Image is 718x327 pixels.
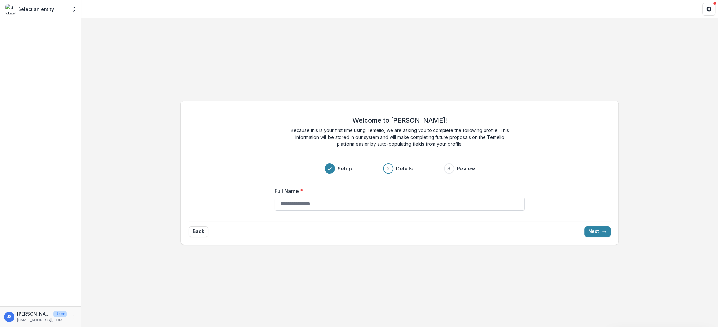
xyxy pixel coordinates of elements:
p: Select an entity [18,6,54,13]
img: Select an entity [5,4,16,14]
p: User [53,311,67,317]
h3: Review [457,165,475,172]
p: [PERSON_NAME] [17,310,51,317]
label: Full Name [275,187,521,195]
h3: Details [396,165,413,172]
button: More [69,313,77,321]
div: 3 [447,165,450,172]
p: Because this is your first time using Temelio, we are asking you to complete the following profil... [286,127,513,147]
div: Progress [325,163,475,174]
div: 2 [387,165,390,172]
button: Open entity switcher [69,3,78,16]
button: Get Help [702,3,715,16]
button: Back [189,226,208,237]
div: Jun Snow [7,315,12,319]
button: Next [584,226,611,237]
p: [EMAIL_ADDRESS][DOMAIN_NAME] [17,317,67,323]
h3: Setup [338,165,352,172]
h2: Welcome to [PERSON_NAME]! [352,116,447,124]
